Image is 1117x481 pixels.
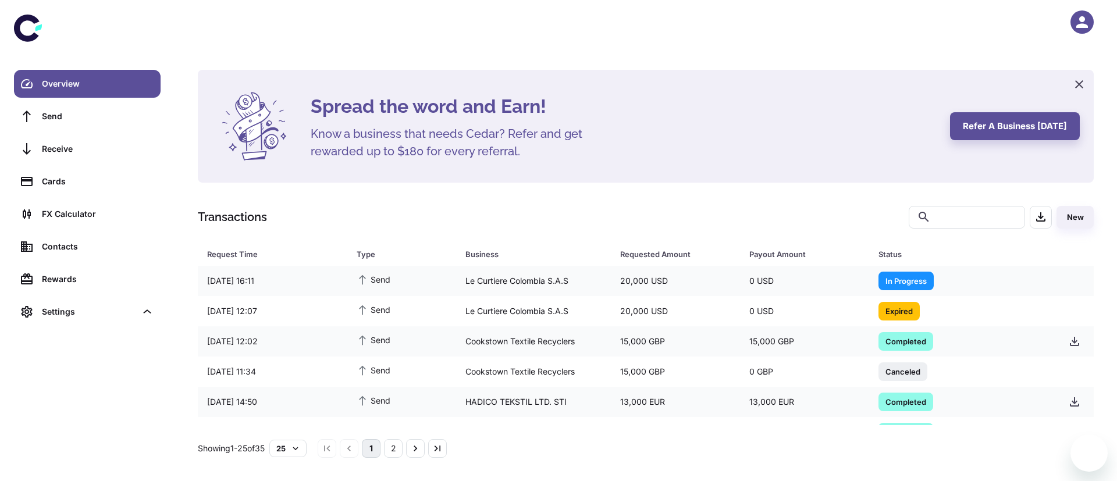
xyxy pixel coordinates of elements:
div: [DATE] 11:34 [198,361,347,383]
div: 15,000 GBP [611,361,740,383]
a: Send [14,102,161,130]
div: 40,000 USD [611,421,740,443]
div: 15,000 GBP [611,330,740,352]
div: Cookstown Textile Recyclers [456,330,611,352]
div: Cookstown Textile Recyclers [456,361,611,383]
span: Completed [878,335,933,347]
div: 20,000 USD [611,270,740,292]
span: Send [357,364,390,376]
h5: Know a business that needs Cedar? Refer and get rewarded up to $180 for every referral. [311,125,602,160]
h1: Transactions [198,208,267,226]
div: Settings [42,305,136,318]
nav: pagination navigation [316,439,449,458]
div: 0 USD [740,270,869,292]
button: page 1 [362,439,380,458]
a: Contacts [14,233,161,261]
a: Rewards [14,265,161,293]
div: 13,000 EUR [740,391,869,413]
div: 20,000 USD [611,300,740,322]
div: Le Curtiere Colombia S.A.S [456,300,611,322]
div: [DATE] 12:07 [198,300,347,322]
div: Requested Amount [620,246,720,262]
div: Rewards [42,273,154,286]
div: HADICO TEKSTIL LTD. STI [456,391,611,413]
span: Send [357,273,390,286]
a: FX Calculator [14,200,161,228]
div: [DATE] 13:38 [198,421,347,443]
p: Showing 1-25 of 35 [198,442,265,455]
div: Contacts [42,240,154,253]
a: Overview [14,70,161,98]
div: Le Curtiere Colombia S.A.S [456,270,611,292]
div: 13,000 EUR [611,391,740,413]
button: Go to page 2 [384,439,403,458]
span: Request Time [207,246,343,262]
div: Send [42,110,154,123]
a: Receive [14,135,161,163]
span: In Progress [878,275,934,286]
span: Send [357,394,390,407]
div: 15,000 GBP [740,330,869,352]
button: New [1056,206,1094,229]
iframe: Button to launch messaging window [1070,434,1108,472]
span: Send [357,333,390,346]
div: Payout Amount [749,246,849,262]
div: 0 USD [740,300,869,322]
span: Status [878,246,1045,262]
div: 0 GBP [740,361,869,383]
span: Type [357,246,451,262]
span: Payout Amount [749,246,865,262]
div: FX Calculator [42,208,154,220]
button: Go to next page [406,439,425,458]
button: 25 [269,440,307,457]
span: Send [357,303,390,316]
a: Cards [14,168,161,195]
span: Requested Amount [620,246,735,262]
div: Request Time [207,246,328,262]
div: [DATE] 16:11 [198,270,347,292]
div: [DATE] 14:50 [198,391,347,413]
span: Canceled [878,365,927,377]
span: Completed [878,396,933,407]
div: [DATE] 12:02 [198,330,347,352]
button: Refer a business [DATE] [950,112,1080,140]
div: Le Curtiere Colombia S.A.S [456,421,611,443]
div: Receive [42,142,154,155]
div: Status [878,246,1030,262]
h4: Spread the word and Earn! [311,92,936,120]
div: Overview [42,77,154,90]
div: Cards [42,175,154,188]
button: Go to last page [428,439,447,458]
span: Expired [878,305,920,316]
div: Settings [14,298,161,326]
span: Send [357,424,390,437]
div: 40,000 USD [740,421,869,443]
div: Type [357,246,436,262]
